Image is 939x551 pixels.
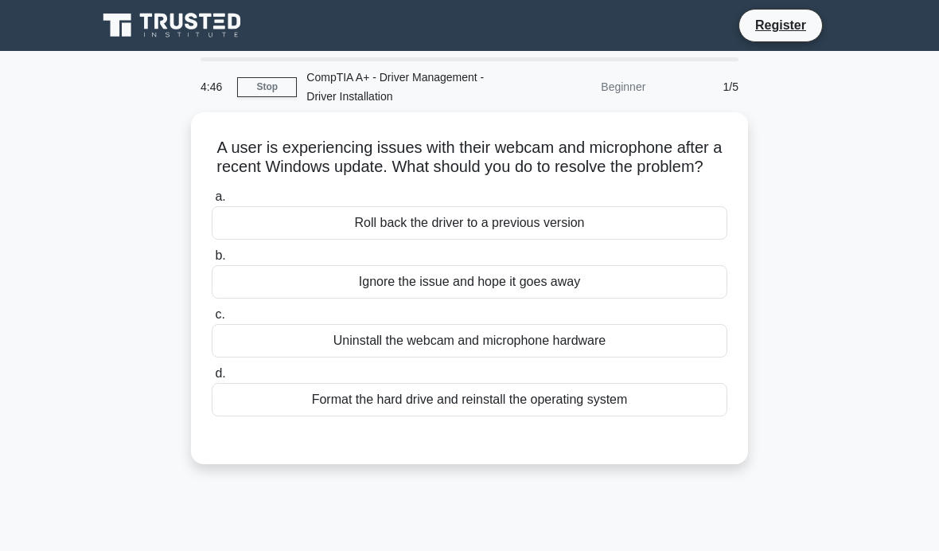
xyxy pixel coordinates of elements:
div: Beginner [516,71,655,103]
span: a. [215,190,225,203]
div: Uninstall the webcam and microphone hardware [212,324,727,358]
div: Ignore the issue and hope it goes away [212,265,727,299]
div: Format the hard drive and reinstall the operating system [212,383,727,416]
span: b. [215,248,225,262]
div: 4:46 [191,71,237,103]
div: 1/5 [655,71,748,103]
a: Register [746,15,816,35]
h5: A user is experiencing issues with their webcam and microphone after a recent Windows update. Wha... [210,138,729,178]
div: Roll back the driver to a previous version [212,206,727,240]
div: CompTIA A+ - Driver Management - Driver Installation [297,61,516,112]
span: d. [215,366,225,380]
a: Stop [237,77,297,97]
span: c. [215,307,224,321]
